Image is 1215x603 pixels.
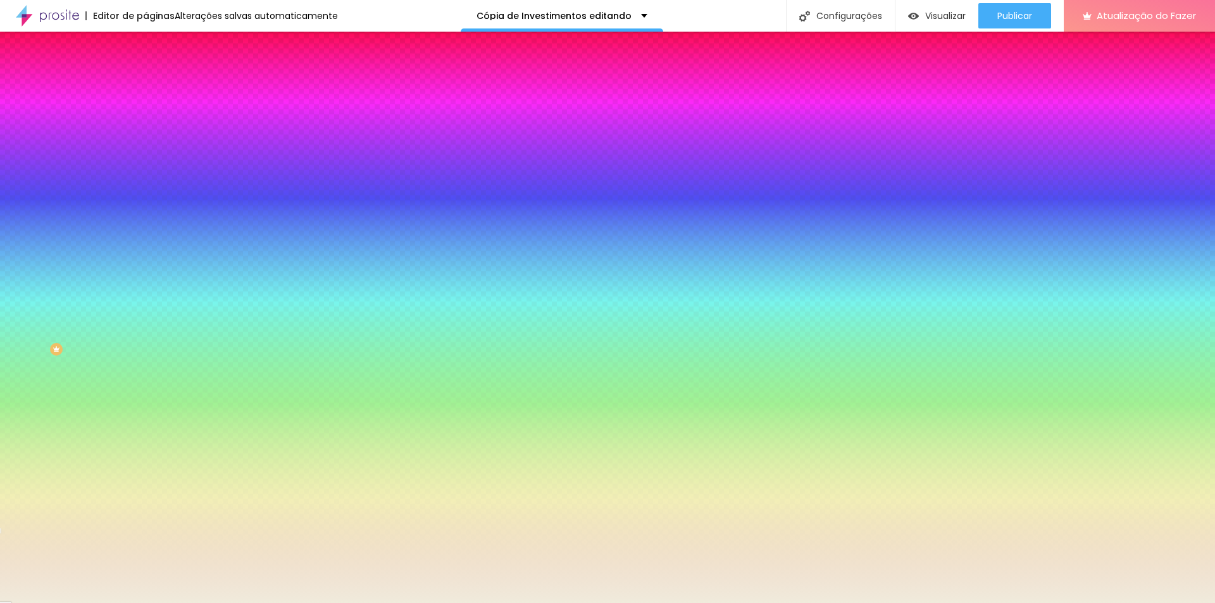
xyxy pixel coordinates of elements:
[925,9,966,22] font: Visualizar
[816,9,882,22] font: Configurações
[799,11,810,22] img: Ícone
[477,9,632,22] font: Cópia de Investimentos editando
[997,9,1032,22] font: Publicar
[1097,9,1196,22] font: Atualização do Fazer
[908,11,919,22] img: view-1.svg
[978,3,1051,28] button: Publicar
[895,3,978,28] button: Visualizar
[175,9,338,22] font: Alterações salvas automaticamente
[93,9,175,22] font: Editor de páginas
